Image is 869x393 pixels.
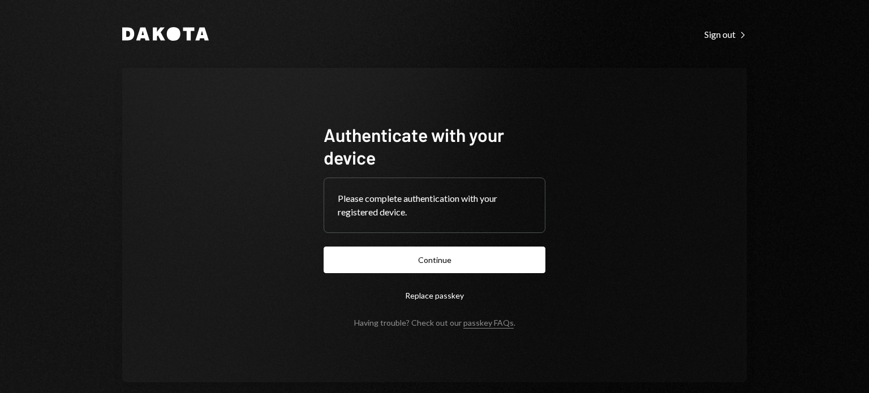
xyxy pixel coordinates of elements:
a: passkey FAQs [463,318,514,329]
div: Sign out [704,29,747,40]
a: Sign out [704,28,747,40]
div: Please complete authentication with your registered device. [338,192,531,219]
button: Replace passkey [324,282,545,309]
div: Having trouble? Check out our . [354,318,515,327]
button: Continue [324,247,545,273]
h1: Authenticate with your device [324,123,545,169]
